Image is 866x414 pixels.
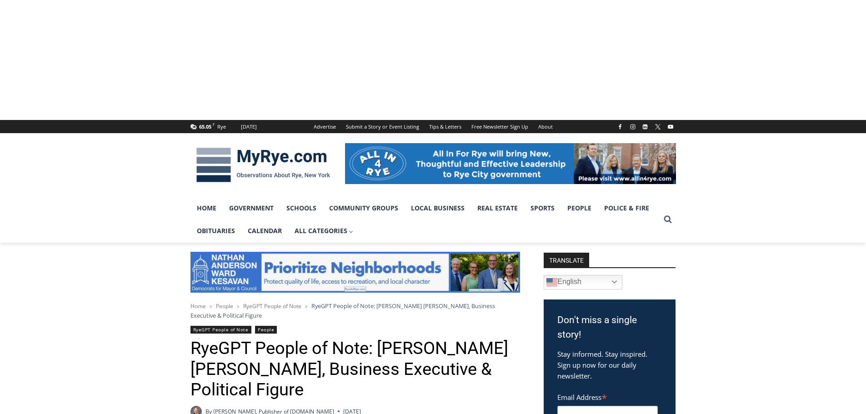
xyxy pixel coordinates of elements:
nav: Secondary Navigation [309,120,558,133]
a: RyeGPT People of Note [243,302,301,310]
a: People [561,197,598,219]
span: > [237,303,240,309]
h3: Don't miss a single story! [557,313,662,342]
a: Police & Fire [598,197,656,219]
div: Rye [217,123,226,131]
a: Calendar [241,219,288,242]
a: Free Newsletter Sign Up [466,120,533,133]
a: YouTube [665,121,676,132]
p: Stay informed. Stay inspired. Sign up now for our daily newsletter. [557,349,662,381]
a: Instagram [627,121,638,132]
a: X [652,121,663,132]
a: Facebook [615,121,626,132]
span: > [305,303,308,309]
div: [DATE] [241,123,257,131]
a: Home [190,197,223,219]
span: F [213,122,215,127]
span: All Categories [295,226,354,236]
nav: Breadcrumbs [190,301,520,320]
a: Schools [280,197,323,219]
a: Tips & Letters [424,120,466,133]
a: Home [190,302,206,310]
a: People [255,326,277,334]
span: 65.05 [199,123,211,130]
a: RyeGPT People of Note [190,326,251,334]
a: Obituaries [190,219,241,242]
img: All in for Rye [345,143,676,184]
nav: Primary Navigation [190,197,660,243]
a: Community Groups [323,197,405,219]
a: Linkedin [640,121,651,132]
a: Real Estate [471,197,524,219]
a: About [533,120,558,133]
a: Advertise [309,120,341,133]
img: en [546,277,557,288]
button: View Search Form [660,211,676,228]
a: English [544,275,622,289]
h1: RyeGPT People of Note: [PERSON_NAME] [PERSON_NAME], Business Executive & Political Figure [190,338,520,400]
label: Email Address [557,388,658,404]
a: All Categories [288,219,360,242]
a: People [216,302,233,310]
strong: TRANSLATE [544,253,589,267]
a: Submit a Story or Event Listing [341,120,424,133]
span: RyeGPT People of Note: [PERSON_NAME] [PERSON_NAME], Business Executive & Political Figure [190,302,495,319]
a: Sports [524,197,561,219]
span: > [210,303,212,309]
a: Local Business [405,197,471,219]
img: MyRye.com [190,141,336,189]
a: Government [223,197,280,219]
